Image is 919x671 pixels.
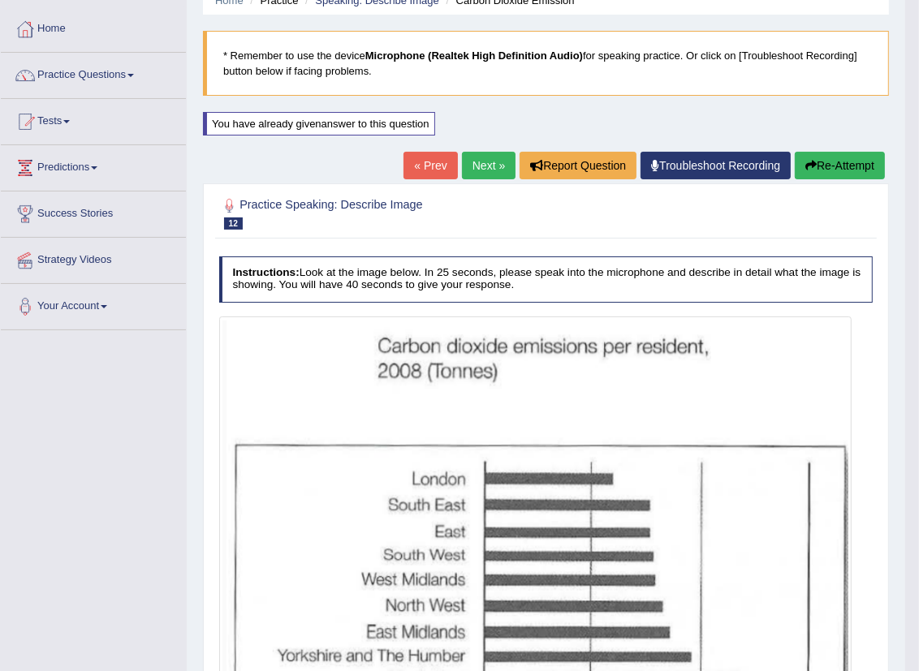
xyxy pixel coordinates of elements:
button: Re-Attempt [795,152,885,179]
a: Your Account [1,284,186,325]
a: Tests [1,99,186,140]
h2: Practice Speaking: Describe Image [219,196,624,230]
blockquote: * Remember to use the device for speaking practice. Or click on [Troubleshoot Recording] button b... [203,31,889,96]
div: You have already given answer to this question [203,112,435,135]
a: « Prev [403,152,457,179]
a: Troubleshoot Recording [641,152,791,179]
h4: Look at the image below. In 25 seconds, please speak into the microphone and describe in detail w... [219,256,874,303]
a: Next » [462,152,516,179]
a: Success Stories [1,191,186,232]
a: Strategy Videos [1,238,186,278]
a: Home [1,6,186,47]
span: 12 [224,217,243,230]
b: Instructions: [232,266,299,278]
a: Practice Questions [1,53,186,93]
button: Report Question [520,152,636,179]
a: Predictions [1,145,186,186]
b: Microphone (Realtek High Definition Audio) [365,49,583,62]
